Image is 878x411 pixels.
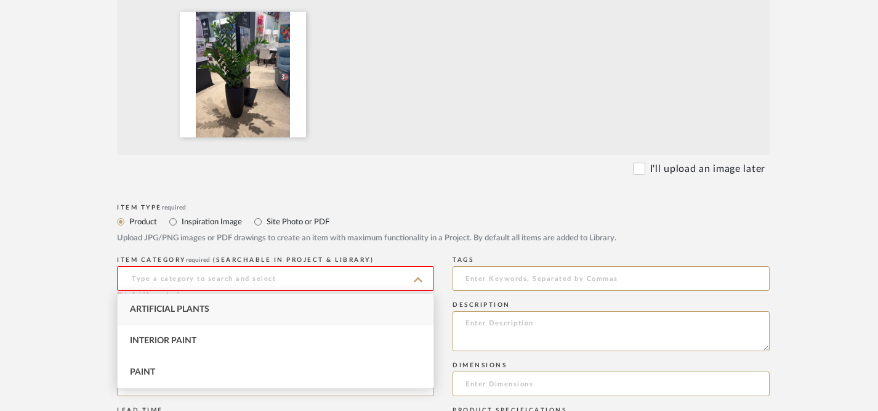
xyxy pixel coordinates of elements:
[453,362,770,369] div: Dimensions
[130,368,155,376] span: Paint
[265,215,329,229] label: Site Photo or PDF
[117,232,770,245] div: Upload JPG/PNG images or PDF drawings to create an item with maximum functionality in a Project. ...
[650,161,765,176] label: I'll upload an image later
[117,214,770,229] mat-radio-group: Select item type
[213,257,374,263] span: (Searchable in Project & Library)
[117,256,434,264] div: ITEM CATEGORY
[186,257,210,263] span: required
[117,204,770,211] div: Item Type
[117,266,434,291] input: Type a category to search and select
[453,256,770,264] div: Tags
[453,266,770,291] input: Enter Keywords, Separated by Commas
[180,215,242,229] label: Inspiration Image
[453,372,770,396] input: Enter Dimensions
[162,205,186,211] span: required
[453,301,770,309] div: Description
[130,336,196,345] span: Interior Paint
[130,305,209,314] span: Artificial Plants
[128,215,157,229] label: Product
